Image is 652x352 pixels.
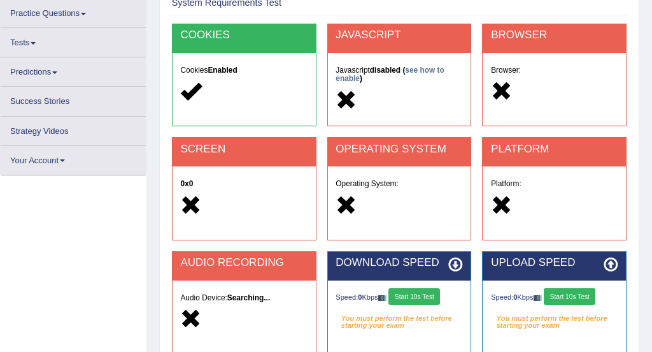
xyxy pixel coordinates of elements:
h5: Operating System: [336,180,462,188]
a: Tests [1,28,146,53]
h2: OPERATING SYSTEM [336,143,462,156]
strong: 0 [358,293,362,301]
strong: Searching... [227,293,270,302]
em: You must perform the test before starting your exam [491,311,618,327]
em: You must perform the test before starting your exam [336,311,462,327]
button: Start 10s Test [544,288,595,305]
h5: Platform: [491,180,618,188]
h2: PLATFORM [491,143,618,156]
h2: UPLOAD SPEED [491,257,618,269]
div: Speed: Kbps [491,288,618,307]
a: Success Stories [1,87,146,112]
strong: Enabled [208,66,237,75]
a: Your Account [1,146,146,171]
h2: BROWSER [491,29,618,41]
strong: 0 [513,293,517,301]
a: Predictions [1,57,146,82]
strong: 0x0 [180,179,193,188]
button: Start 10s Test [388,288,440,305]
h2: COOKIES [180,29,307,41]
h5: Cookies [180,66,307,75]
img: ajax-loader-fb-connection.gif [378,295,387,301]
h2: JAVASCRIPT [336,29,462,41]
strong: disabled ( ) [336,66,444,83]
h5: Browser: [491,66,618,75]
a: Strategy Videos [1,117,146,142]
h5: Javascript [336,66,462,83]
h2: SCREEN [180,143,307,156]
img: ajax-loader-fb-connection.gif [534,295,542,301]
div: Speed: Kbps [336,288,462,307]
h5: Audio Device: [180,294,307,302]
h2: AUDIO RECORDING [180,257,307,269]
a: see how to enable [336,66,444,83]
h2: DOWNLOAD SPEED [336,257,462,269]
